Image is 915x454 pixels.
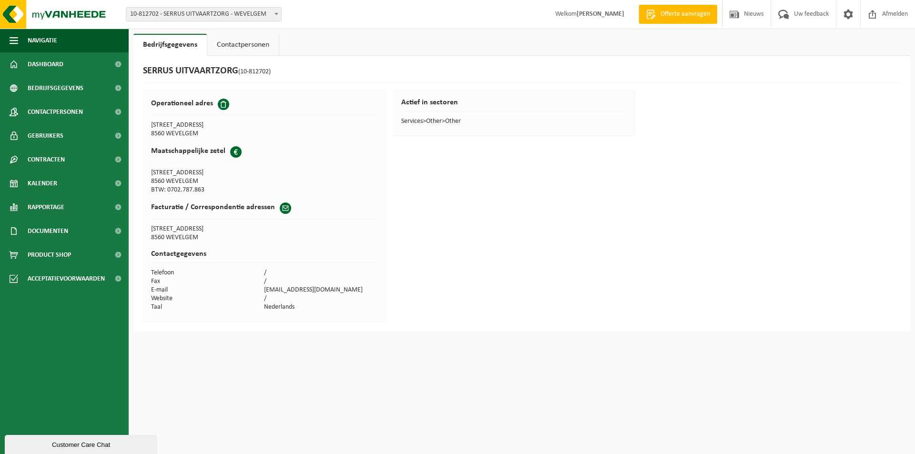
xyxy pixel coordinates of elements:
td: [EMAIL_ADDRESS][DOMAIN_NAME] [264,286,377,294]
h2: Actief in sectoren [401,99,628,111]
td: Fax [151,277,264,286]
span: Rapportage [28,195,64,219]
span: Gebruikers [28,124,63,148]
iframe: chat widget [5,433,159,454]
td: [STREET_ADDRESS] [151,121,264,130]
span: 10-812702 - SERRUS UITVAARTZORG - WEVELGEM [126,8,281,21]
td: Telefoon [151,269,264,277]
td: E-mail [151,286,264,294]
a: Offerte aanvragen [639,5,717,24]
span: Product Shop [28,243,71,267]
span: Documenten [28,219,68,243]
span: (10-812702) [238,68,271,75]
h2: Contactgegevens [151,250,377,263]
strong: [PERSON_NAME] [577,10,624,18]
td: Website [151,294,264,303]
td: 8560 WEVELGEM [151,233,377,242]
span: 10-812702 - SERRUS UITVAARTZORG - WEVELGEM [126,7,282,21]
h2: Maatschappelijke zetel [151,146,225,156]
td: Taal [151,303,264,312]
span: Offerte aanvragen [658,10,712,19]
span: Acceptatievoorwaarden [28,267,105,291]
td: Nederlands [264,303,377,312]
td: / [264,294,377,303]
td: / [264,269,377,277]
td: [STREET_ADDRESS] [151,225,377,233]
a: Contactpersonen [207,34,279,56]
td: Services>Other>Other [401,117,628,126]
a: Bedrijfsgegevens [133,34,207,56]
span: Dashboard [28,52,63,76]
h1: SERRUS UITVAARTZORG [143,65,271,78]
td: 8560 WEVELGEM [151,177,264,186]
h2: Operationeel adres [151,99,213,108]
td: 8560 WEVELGEM [151,130,264,138]
span: Contactpersonen [28,100,83,124]
td: BTW: 0702.787.863 [151,186,264,194]
h2: Facturatie / Correspondentie adressen [151,202,275,212]
span: Contracten [28,148,65,172]
span: Navigatie [28,29,57,52]
span: Bedrijfsgegevens [28,76,83,100]
td: / [264,277,377,286]
td: [STREET_ADDRESS] [151,169,264,177]
span: Kalender [28,172,57,195]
